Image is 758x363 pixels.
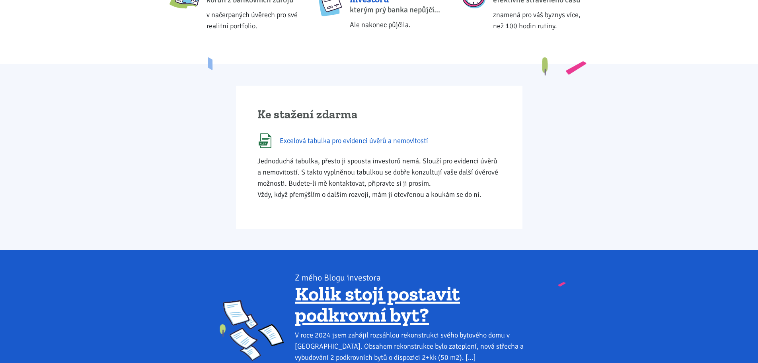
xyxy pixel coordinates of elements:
a: Excelová tabulka pro evidenci úvěrů a nemovitostí [257,133,501,148]
div: Ale nakonec půjčila. [350,19,445,30]
div: V roce 2024 jsem zahájil rozsáhlou rekonstrukci svého bytového domu v [GEOGRAPHIC_DATA]. Obsahem ... [295,330,535,363]
div: kterým prý banka nepůjčí... [350,4,445,16]
div: znamená pro váš byznys více, než 100 hodin rutiny. [493,9,588,31]
p: Jednoduchá tabulka, přesto ji spousta investorů nemá. Slouží pro evidenci úvěrů a nemovitostí. S ... [257,155,501,200]
span: Excelová tabulka pro evidenci úvěrů a nemovitostí [280,135,428,146]
a: Kolik stojí postavit podkrovní byt? [295,282,460,327]
div: v načerpaných úvěrech pro své realitní portfolio. [207,9,302,31]
img: XLSX (Excel) [257,133,273,148]
div: Z mého Blogu investora [295,272,535,283]
h2: Ke stažení zdarma [257,107,501,122]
